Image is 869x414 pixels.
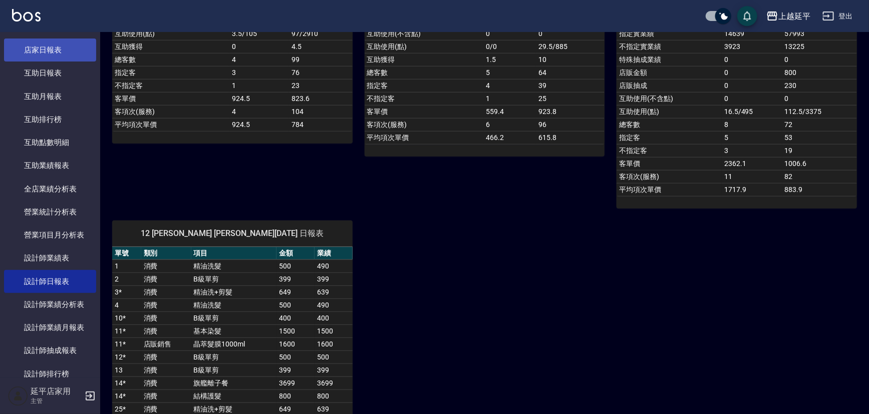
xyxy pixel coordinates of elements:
[722,27,782,40] td: 14639
[782,183,857,196] td: 883.9
[141,363,191,376] td: 消費
[191,298,277,311] td: 精油洗髮
[484,66,536,79] td: 5
[536,79,605,92] td: 39
[115,301,119,309] a: 4
[289,118,353,131] td: 784
[722,183,782,196] td: 1717.9
[141,376,191,389] td: 消費
[31,386,82,396] h5: 延平店家用
[536,92,605,105] td: 25
[191,363,277,376] td: B級單剪
[536,105,605,118] td: 923.8
[536,118,605,131] td: 96
[484,92,536,105] td: 1
[276,363,315,376] td: 399
[229,105,289,118] td: 4
[722,118,782,131] td: 8
[191,350,277,363] td: B級單剪
[315,298,353,311] td: 490
[536,131,605,144] td: 615.8
[4,177,96,200] a: 全店業績分析表
[4,339,96,362] a: 設計師抽成報表
[12,9,41,21] img: Logo
[276,337,315,350] td: 1600
[276,298,315,311] td: 500
[112,66,229,79] td: 指定客
[484,118,536,131] td: 6
[115,275,119,283] a: 2
[191,324,277,337] td: 基本染髮
[315,247,353,260] th: 業績
[617,105,722,118] td: 互助使用(點)
[4,362,96,385] a: 設計師排行榜
[4,246,96,269] a: 設計師業績表
[141,259,191,272] td: 消費
[315,337,353,350] td: 1600
[818,7,857,25] button: 登出
[365,66,484,79] td: 總客數
[112,118,229,131] td: 平均項次單價
[782,92,857,105] td: 0
[141,247,191,260] th: 類別
[315,311,353,324] td: 400
[112,27,229,40] td: 互助使用(點)
[617,40,722,53] td: 不指定實業績
[484,40,536,53] td: 0/0
[617,27,722,40] td: 指定實業績
[722,131,782,144] td: 5
[112,53,229,66] td: 總客數
[191,376,277,389] td: 旗艦離子餐
[229,40,289,53] td: 0
[276,389,315,402] td: 800
[276,376,315,389] td: 3699
[124,228,341,238] span: 12 [PERSON_NAME] [PERSON_NAME][DATE] 日報表
[141,285,191,298] td: 消費
[141,389,191,402] td: 消費
[112,92,229,105] td: 客單價
[536,40,605,53] td: 29.5/885
[782,157,857,170] td: 1006.6
[4,131,96,154] a: 互助點數明細
[722,53,782,66] td: 0
[4,38,96,61] a: 店家日報表
[8,386,28,406] img: Person
[617,53,722,66] td: 特殊抽成業績
[141,350,191,363] td: 消費
[782,144,857,157] td: 19
[229,66,289,79] td: 3
[737,6,757,26] button: save
[722,105,782,118] td: 16.5/495
[617,144,722,157] td: 不指定客
[191,389,277,402] td: 結構護髮
[141,298,191,311] td: 消費
[289,79,353,92] td: 23
[229,92,289,105] td: 924.5
[229,118,289,131] td: 924.5
[4,85,96,108] a: 互助月報表
[782,40,857,53] td: 13225
[365,40,484,53] td: 互助使用(點)
[115,262,119,270] a: 1
[782,105,857,118] td: 112.5/3375
[191,247,277,260] th: 項目
[484,131,536,144] td: 466.2
[484,105,536,118] td: 559.4
[722,157,782,170] td: 2362.1
[722,170,782,183] td: 11
[617,92,722,105] td: 互助使用(不含點)
[4,200,96,223] a: 營業統計分析表
[365,27,484,40] td: 互助使用(不含點)
[229,53,289,66] td: 4
[782,118,857,131] td: 72
[365,92,484,105] td: 不指定客
[617,66,722,79] td: 店販金額
[315,350,353,363] td: 500
[289,53,353,66] td: 99
[112,105,229,118] td: 客項次(服務)
[484,53,536,66] td: 1.5
[536,66,605,79] td: 64
[782,79,857,92] td: 230
[141,311,191,324] td: 消費
[4,108,96,131] a: 互助排行榜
